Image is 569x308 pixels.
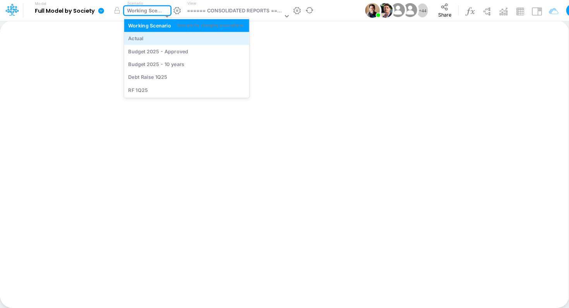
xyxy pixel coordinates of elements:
[401,2,419,19] img: User Image Icon
[187,7,283,16] div: ====== CONSOLIDATED REPORTS ======
[128,35,144,42] div: Actual
[128,22,171,29] div: Working Scenario
[432,1,458,20] button: Share
[35,2,46,6] label: Model
[177,22,245,28] div: Scenario for changing assumptions.
[419,8,427,13] span: + 44
[127,0,143,6] label: Scenario
[128,61,184,68] div: Budget 2025 - 10 years
[365,3,380,18] img: User Image Icon
[378,3,393,18] img: User Image Icon
[128,86,147,94] div: RF 1Q25
[187,0,196,6] label: View
[128,48,188,55] div: Budget 2025 - Approved
[127,7,163,16] div: Working Scenario
[438,12,451,17] span: Share
[128,73,167,81] div: Debt Raise 1Q25
[389,2,407,19] img: User Image Icon
[35,8,95,15] b: Full Model by Society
